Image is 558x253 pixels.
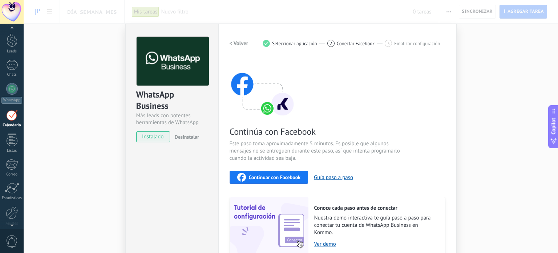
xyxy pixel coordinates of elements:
[1,172,23,177] div: Correo
[230,59,295,117] img: connect with facebook
[230,140,403,162] span: Este paso toma aproximadamente 5 minutos. Es posible que algunos mensajes no se entreguen durante...
[314,214,438,236] span: Nuestra demo interactiva te guía paso a paso para conectar tu cuenta de WhatsApp Business en Kommo.
[272,41,317,46] span: Seleccionar aplicación
[314,174,353,181] button: Guía paso a paso
[175,134,199,140] span: Desinstalar
[249,175,301,180] span: Continuar con Facebook
[230,171,308,184] button: Continuar con Facebook
[1,196,23,201] div: Estadísticas
[230,40,248,47] h2: < Volver
[137,131,170,142] span: instalado
[337,41,375,46] span: Conectar Facebook
[230,126,403,137] span: Continúa con Facebook
[1,49,23,54] div: Leads
[550,118,557,134] span: Copilot
[329,40,332,47] span: 2
[1,149,23,153] div: Listas
[1,72,23,77] div: Chats
[394,41,440,46] span: Finalizar configuración
[314,205,438,212] h2: Conoce cada paso antes de conectar
[1,97,22,104] div: WhatsApp
[230,37,248,50] button: < Volver
[387,40,390,47] span: 3
[137,37,209,86] img: logo_main.png
[314,241,438,248] a: Ver demo
[172,131,199,142] button: Desinstalar
[1,123,23,128] div: Calendario
[136,112,208,126] div: Más leads con potentes herramientas de WhatsApp
[136,89,208,112] div: WhatsApp Business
